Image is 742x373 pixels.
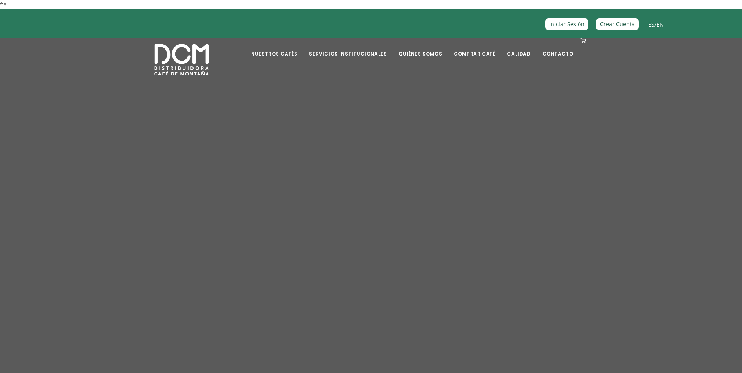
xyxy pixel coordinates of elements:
[538,39,578,57] a: Contacto
[304,39,392,57] a: Servicios Institucionales
[545,18,588,30] a: Iniciar Sesión
[656,21,664,28] a: EN
[502,39,535,57] a: Calidad
[246,39,302,57] a: Nuestros Cafés
[394,39,447,57] a: Quiénes Somos
[648,20,664,29] span: /
[449,39,500,57] a: Comprar Café
[596,18,639,30] a: Crear Cuenta
[648,21,654,28] a: ES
